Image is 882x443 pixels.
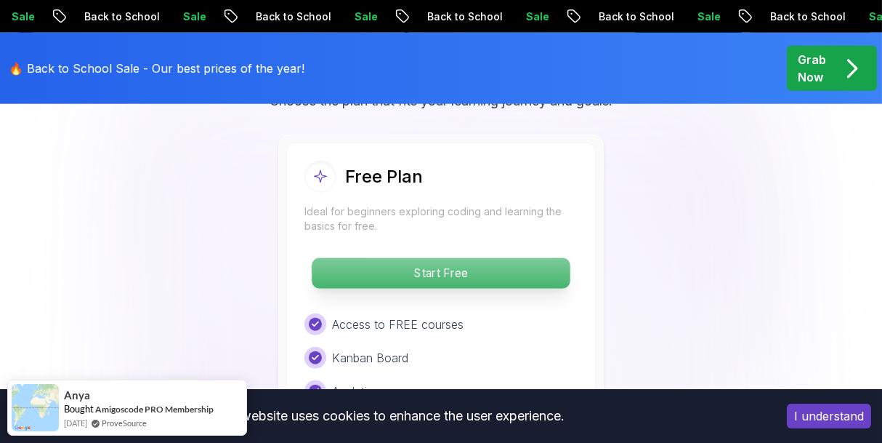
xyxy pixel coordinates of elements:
p: 🔥 Back to School Sale - Our best prices of the year! [9,60,304,77]
h2: Free Plan [345,165,423,188]
p: Sale [343,9,389,24]
div: This website uses cookies to enhance the user experience. [11,400,765,432]
a: Start Free [304,266,578,281]
p: Back to School [758,9,857,24]
a: ProveSource [102,417,147,429]
p: Start Free [312,258,570,289]
p: Access to FREE courses [332,316,464,333]
img: provesource social proof notification image [12,384,59,431]
a: Amigoscode PRO Membership [95,404,214,415]
p: Kanban Board [332,349,408,367]
p: Sale [514,9,561,24]
span: [DATE] [64,417,87,429]
p: Ideal for beginners exploring coding and learning the basics for free. [304,204,578,234]
p: Back to School [587,9,686,24]
span: Anya [64,389,90,402]
p: Back to School [416,9,514,24]
p: Analytics [332,383,379,400]
p: Grab Now [798,51,826,86]
span: Bought [64,403,94,415]
p: Back to School [73,9,171,24]
p: Sale [171,9,218,24]
button: Start Free [311,258,570,290]
p: Sale [686,9,732,24]
p: Back to School [244,9,343,24]
button: Accept cookies [787,404,871,428]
